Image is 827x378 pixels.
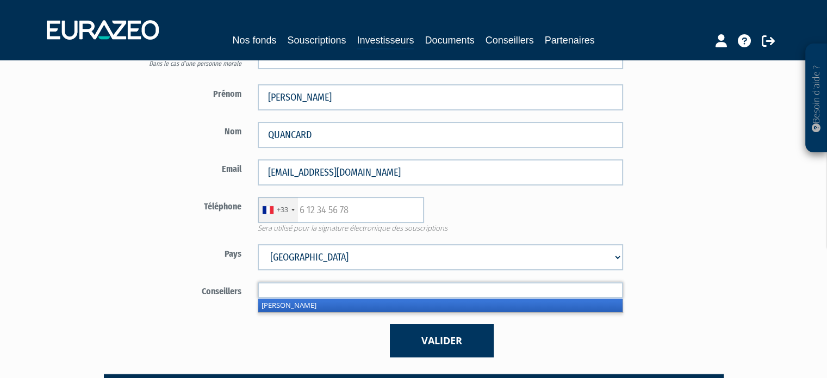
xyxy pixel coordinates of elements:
[123,159,250,176] label: Email
[287,33,346,48] a: Souscriptions
[232,33,276,48] a: Nos fonds
[258,197,298,222] div: France: +33
[123,244,250,261] label: Pays
[123,84,250,101] label: Prénom
[425,33,474,48] a: Documents
[258,299,623,312] li: [PERSON_NAME]
[123,197,250,213] label: Téléphone
[47,20,159,40] img: 1732889491-logotype_eurazeo_blanc_rvb.png
[390,324,494,357] button: Valider
[545,33,595,48] a: Partenaires
[250,223,631,233] span: Sera utilisé pour la signature électronique des souscriptions
[123,122,250,138] label: Nom
[123,282,250,298] label: Conseillers
[277,205,288,215] div: +33
[486,33,534,48] a: Conseillers
[131,59,242,69] div: Dans le cas d’une personne morale
[258,197,424,223] input: 6 12 34 56 78
[357,33,414,49] a: Investisseurs
[810,49,823,147] p: Besoin d'aide ?
[250,302,631,313] span: Plusieurs conseillers peuvent être liés à un même investisseur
